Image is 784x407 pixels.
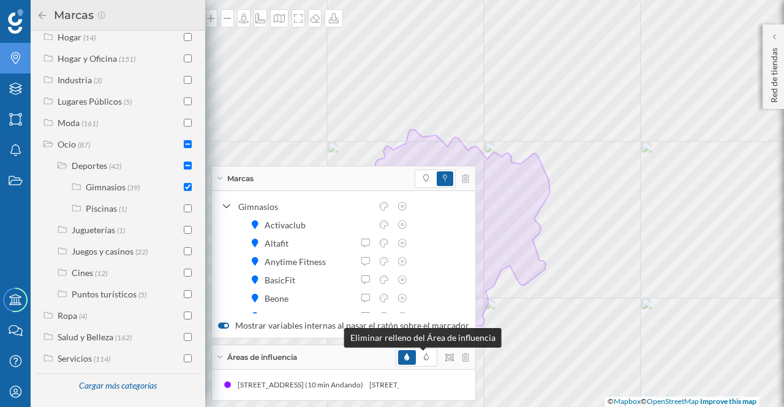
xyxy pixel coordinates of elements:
[81,118,98,128] span: (161)
[138,289,146,299] span: (5)
[119,53,135,64] span: (151)
[265,218,312,231] div: Activaclub
[8,9,23,34] img: Geoblink Logo
[94,353,110,364] span: (114)
[79,310,87,321] span: (4)
[115,332,132,342] span: (162)
[265,274,301,286] div: BasicFit
[58,96,122,106] div: Lugares Públicos
[236,379,368,391] div: [STREET_ADDRESS] (10 min Andando)
[58,353,92,364] div: Servicios
[72,375,164,397] div: Cargar más categorías
[117,225,125,235] span: (1)
[78,139,90,149] span: (87)
[109,160,121,171] span: (42)
[72,246,134,256] div: Juegos y casinos
[72,160,107,171] div: Deportes
[605,397,759,407] div: © ©
[227,352,297,363] span: Áreas de influencia
[72,289,137,299] div: Puntos turísticos
[58,75,92,85] div: Industria
[58,53,117,64] div: Hogar y Oficina
[127,182,140,192] span: (39)
[24,9,68,20] span: Soporte
[265,237,295,250] div: Altafit
[94,75,102,85] span: (3)
[768,43,780,103] p: Red de tiendas
[119,203,127,214] span: (1)
[368,379,500,391] div: [STREET_ADDRESS] (10 min Andando)
[58,332,113,342] div: Salud y Belleza
[58,118,80,128] div: Moda
[86,182,126,192] div: Gimnasios
[265,255,332,268] div: Anytime Fitness
[86,203,117,214] div: Piscinas
[265,310,318,323] div: Bodyfactory
[124,96,132,106] span: (5)
[58,32,81,42] div: Hogar
[614,397,641,406] a: Mapbox
[238,200,372,213] div: Gimnasios
[227,173,254,184] span: Marcas
[72,225,115,235] div: Jugueterías
[647,397,699,406] a: OpenStreetMap
[48,6,97,25] h2: Marcas
[72,267,93,278] div: Cines
[95,267,107,278] span: (12)
[58,139,76,149] div: Ocio
[135,246,148,256] span: (22)
[700,397,756,406] a: Improve this map
[218,319,469,332] label: Mostrar variables internas al pasar el ratón sobre el marcador
[344,328,502,348] div: Eliminar relleno del Área de influencia
[265,292,295,305] div: Beone
[58,310,77,321] div: Ropa
[83,32,96,42] span: (14)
